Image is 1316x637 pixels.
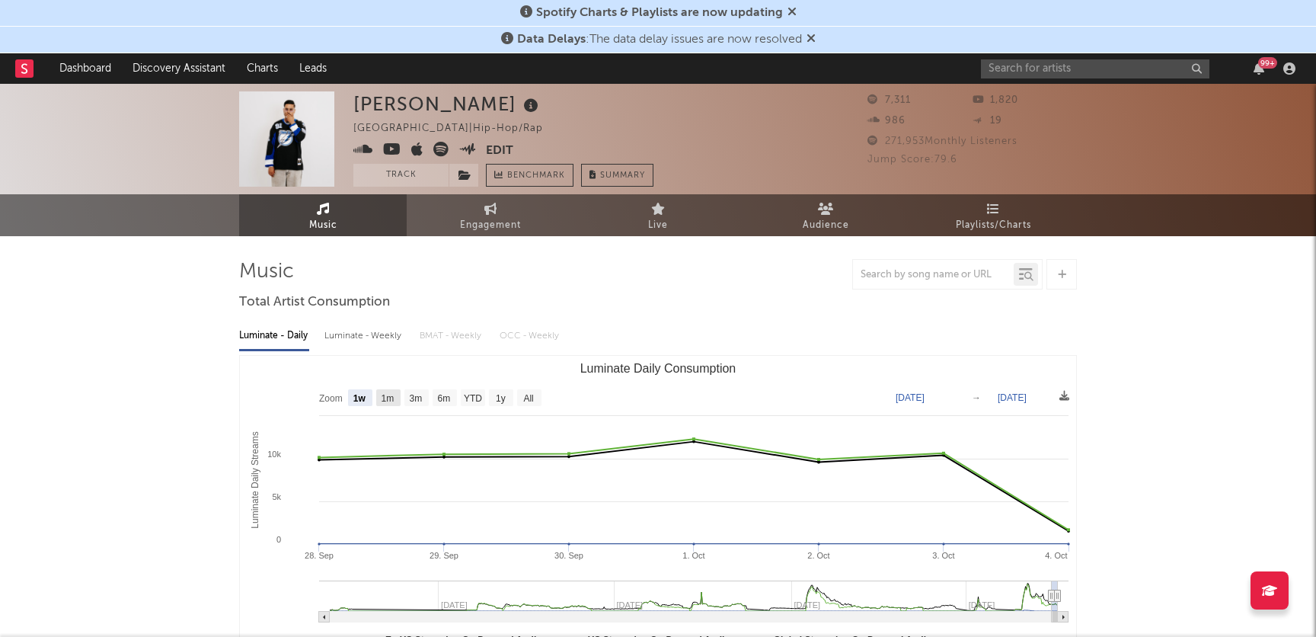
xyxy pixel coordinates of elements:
[267,450,281,459] text: 10k
[807,551,829,560] text: 2. Oct
[981,59,1209,78] input: Search for artists
[682,551,704,560] text: 1. Oct
[523,393,533,404] text: All
[410,393,423,404] text: 3m
[382,393,394,404] text: 1m
[909,194,1077,236] a: Playlists/Charts
[464,393,482,404] text: YTD
[536,7,783,19] span: Spotify Charts & Playlists are now updating
[309,216,337,235] span: Music
[807,34,816,46] span: Dismiss
[973,116,1002,126] span: 19
[49,53,122,84] a: Dashboard
[460,216,521,235] span: Engagement
[554,551,583,560] text: 30. Sep
[517,34,586,46] span: Data Delays
[353,91,542,117] div: [PERSON_NAME]
[867,95,911,105] span: 7,311
[486,164,573,187] a: Benchmark
[496,393,506,404] text: 1y
[239,323,309,349] div: Luminate - Daily
[580,362,736,375] text: Luminate Daily Consumption
[973,95,1018,105] span: 1,820
[956,216,1031,235] span: Playlists/Charts
[803,216,849,235] span: Audience
[486,142,513,161] button: Edit
[289,53,337,84] a: Leads
[998,392,1027,403] text: [DATE]
[236,53,289,84] a: Charts
[353,393,366,404] text: 1w
[324,323,404,349] div: Luminate - Weekly
[353,164,449,187] button: Track
[272,492,281,501] text: 5k
[239,293,390,312] span: Total Artist Consumption
[581,164,653,187] button: Summary
[742,194,909,236] a: Audience
[319,393,343,404] text: Zoom
[574,194,742,236] a: Live
[896,392,925,403] text: [DATE]
[430,551,458,560] text: 29. Sep
[1258,57,1277,69] div: 99 +
[932,551,954,560] text: 3. Oct
[239,194,407,236] a: Music
[438,393,451,404] text: 6m
[600,171,645,180] span: Summary
[353,120,561,138] div: [GEOGRAPHIC_DATA] | Hip-Hop/Rap
[867,155,957,165] span: Jump Score: 79.6
[305,551,334,560] text: 28. Sep
[787,7,797,19] span: Dismiss
[853,269,1014,281] input: Search by song name or URL
[1045,551,1067,560] text: 4. Oct
[972,392,981,403] text: →
[250,431,260,528] text: Luminate Daily Streams
[867,136,1017,146] span: 271,953 Monthly Listeners
[517,34,802,46] span: : The data delay issues are now resolved
[867,116,906,126] span: 986
[407,194,574,236] a: Engagement
[1254,62,1264,75] button: 99+
[648,216,668,235] span: Live
[122,53,236,84] a: Discovery Assistant
[276,535,281,544] text: 0
[507,167,565,185] span: Benchmark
